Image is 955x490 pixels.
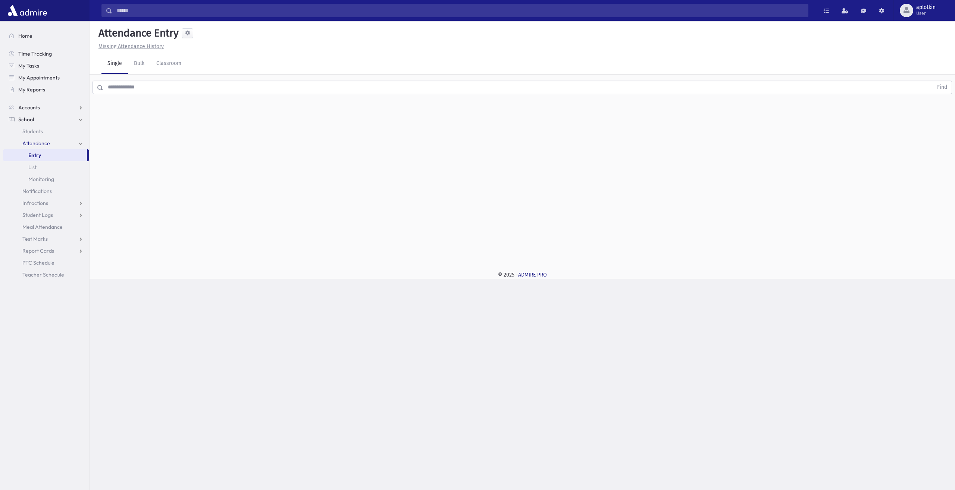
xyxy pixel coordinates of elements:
[95,43,164,50] a: Missing Attendance History
[3,197,89,209] a: Infractions
[3,245,89,257] a: Report Cards
[95,27,179,40] h5: Attendance Entry
[3,48,89,60] a: Time Tracking
[22,212,53,218] span: Student Logs
[18,86,45,93] span: My Reports
[98,43,164,50] u: Missing Attendance History
[6,3,49,18] img: AdmirePro
[22,140,50,147] span: Attendance
[150,53,187,74] a: Classroom
[3,102,89,113] a: Accounts
[3,30,89,42] a: Home
[3,137,89,149] a: Attendance
[22,247,54,254] span: Report Cards
[22,271,64,278] span: Teacher Schedule
[3,185,89,197] a: Notifications
[3,149,87,161] a: Entry
[3,257,89,269] a: PTC Schedule
[3,72,89,84] a: My Appointments
[18,50,52,57] span: Time Tracking
[3,209,89,221] a: Student Logs
[28,152,41,159] span: Entry
[128,53,150,74] a: Bulk
[933,81,952,94] button: Find
[18,62,39,69] span: My Tasks
[18,116,34,123] span: School
[22,224,63,230] span: Meal Attendance
[28,176,54,182] span: Monitoring
[3,173,89,185] a: Monitoring
[101,53,128,74] a: Single
[3,161,89,173] a: List
[18,104,40,111] span: Accounts
[3,233,89,245] a: Test Marks
[22,235,48,242] span: Test Marks
[3,113,89,125] a: School
[18,74,60,81] span: My Appointments
[22,259,54,266] span: PTC Schedule
[3,60,89,72] a: My Tasks
[3,84,89,96] a: My Reports
[518,272,547,278] a: ADMIRE PRO
[28,164,37,171] span: List
[22,200,48,206] span: Infractions
[22,128,43,135] span: Students
[3,125,89,137] a: Students
[101,271,943,279] div: © 2025 -
[3,221,89,233] a: Meal Attendance
[916,10,936,16] span: User
[22,188,52,194] span: Notifications
[112,4,808,17] input: Search
[3,269,89,281] a: Teacher Schedule
[18,32,32,39] span: Home
[916,4,936,10] span: aplotkin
